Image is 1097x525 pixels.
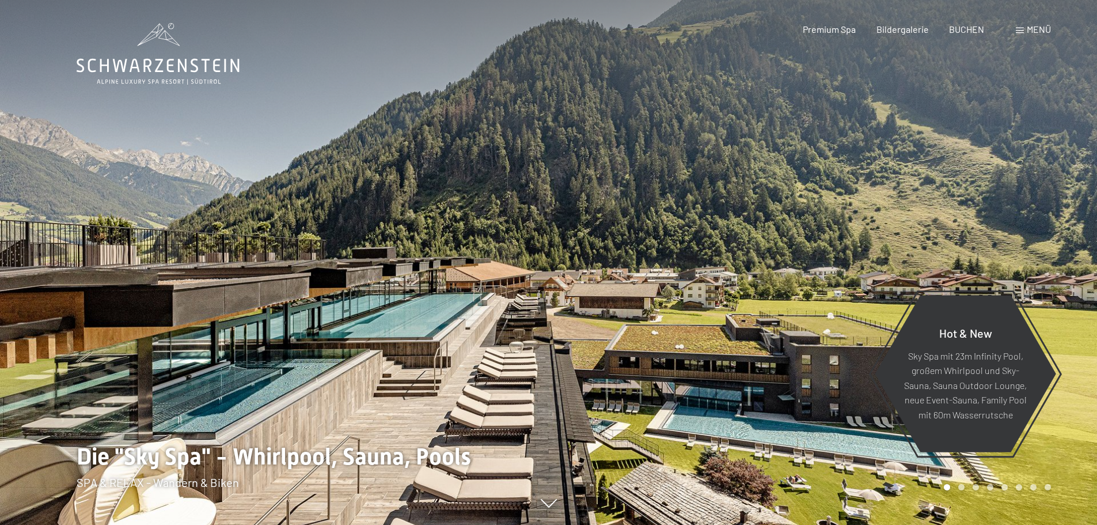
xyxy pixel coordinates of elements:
span: Menü [1027,24,1051,35]
div: Carousel Page 2 [958,484,965,490]
div: Carousel Page 7 [1030,484,1037,490]
a: BUCHEN [949,24,984,35]
a: Premium Spa [803,24,856,35]
div: Carousel Page 6 [1016,484,1022,490]
div: Carousel Page 5 [1001,484,1008,490]
div: Carousel Page 4 [987,484,993,490]
div: Carousel Page 8 [1045,484,1051,490]
div: Carousel Page 1 (Current Slide) [944,484,950,490]
div: Carousel Pagination [940,484,1051,490]
span: Hot & New [939,326,992,339]
div: Carousel Page 3 [973,484,979,490]
p: Sky Spa mit 23m Infinity Pool, großem Whirlpool und Sky-Sauna, Sauna Outdoor Lounge, neue Event-S... [903,348,1028,422]
a: Hot & New Sky Spa mit 23m Infinity Pool, großem Whirlpool und Sky-Sauna, Sauna Outdoor Lounge, ne... [874,294,1057,453]
a: Bildergalerie [876,24,929,35]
